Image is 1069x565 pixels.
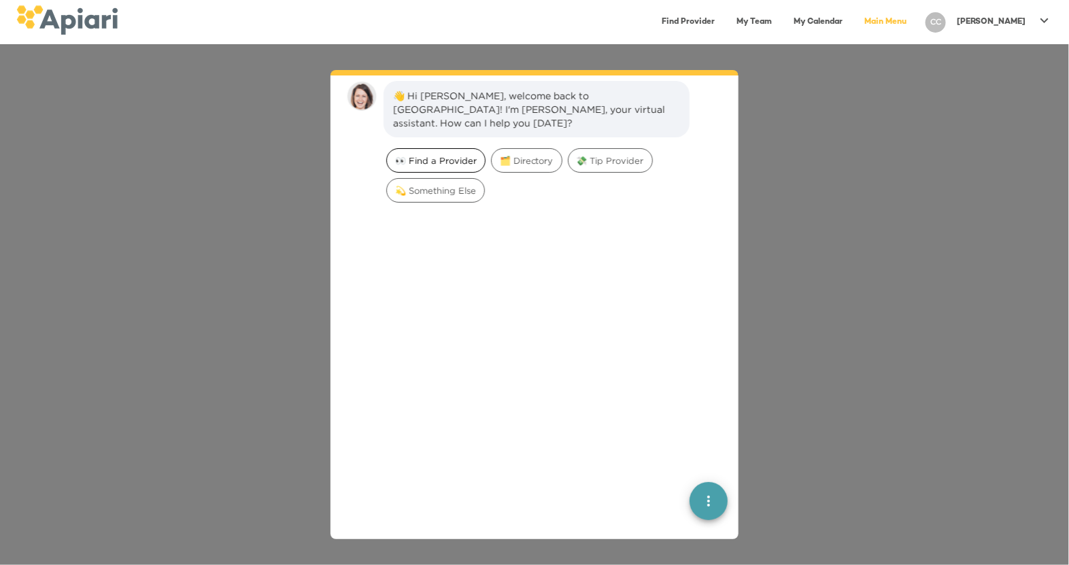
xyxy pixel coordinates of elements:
[569,154,652,167] span: 💸 Tip Provider
[568,148,653,173] div: 💸 Tip Provider
[957,16,1025,28] p: [PERSON_NAME]
[16,5,118,35] img: logo
[386,148,486,173] div: 👀 Find a Provider
[387,154,485,167] span: 👀 Find a Provider
[492,154,562,167] span: 🗂️ Directory
[491,148,562,173] div: 🗂️ Directory
[728,8,780,36] a: My Team
[386,178,485,203] div: 💫 Something Else
[785,8,851,36] a: My Calendar
[926,12,946,33] div: CC
[393,89,680,130] div: 👋 Hi [PERSON_NAME], welcome back to [GEOGRAPHIC_DATA]! I'm [PERSON_NAME], your virtual assistant....
[387,184,484,197] span: 💫 Something Else
[654,8,723,36] a: Find Provider
[856,8,915,36] a: Main Menu
[690,482,728,520] button: quick menu
[347,81,377,111] img: amy.37686e0395c82528988e.png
